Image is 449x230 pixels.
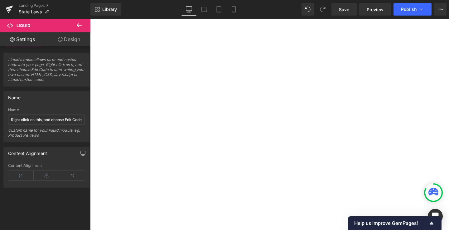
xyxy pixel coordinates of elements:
[367,6,384,13] span: Preview
[302,3,314,16] button: Undo
[196,3,211,16] a: Laptop
[428,209,443,224] div: Open Intercom Messenger
[8,128,85,142] div: Custom name for your liquid module, eg: Product Reviews
[181,3,196,16] a: Desktop
[359,3,391,16] a: Preview
[354,219,435,227] button: Show survey - Help us improve GemPages!
[354,220,428,226] span: Help us improve GemPages!
[46,32,92,46] a: Design
[90,3,121,16] a: New Library
[401,7,417,12] span: Publish
[8,108,85,112] div: Name
[316,3,329,16] button: Redo
[19,9,42,14] span: State Laws
[8,163,85,168] div: Content Alignment
[434,3,447,16] button: More
[8,92,21,100] div: Name
[17,23,30,28] span: Liquid
[90,19,449,230] iframe: To enrich screen reader interactions, please activate Accessibility in Grammarly extension settings
[19,3,90,8] a: Landing Pages
[211,3,226,16] a: Tablet
[102,7,117,12] span: Library
[226,3,241,16] a: Mobile
[8,147,47,156] div: Content Alignment
[393,3,432,16] button: Publish
[339,6,349,13] span: Save
[8,57,85,86] span: Liquid module allows us to add custom code into your page. Right click on it, and then choose Edi...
